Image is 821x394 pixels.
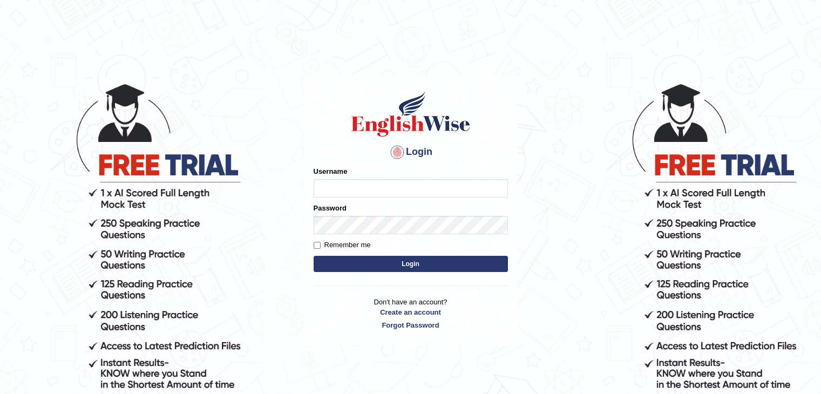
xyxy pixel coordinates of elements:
a: Forgot Password [314,320,508,330]
a: Create an account [314,307,508,317]
label: Password [314,203,347,213]
button: Login [314,256,508,272]
input: Remember me [314,242,321,249]
label: Remember me [314,240,371,250]
h4: Login [314,144,508,161]
img: Logo of English Wise sign in for intelligent practice with AI [349,90,472,138]
label: Username [314,166,348,176]
p: Don't have an account? [314,297,508,330]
